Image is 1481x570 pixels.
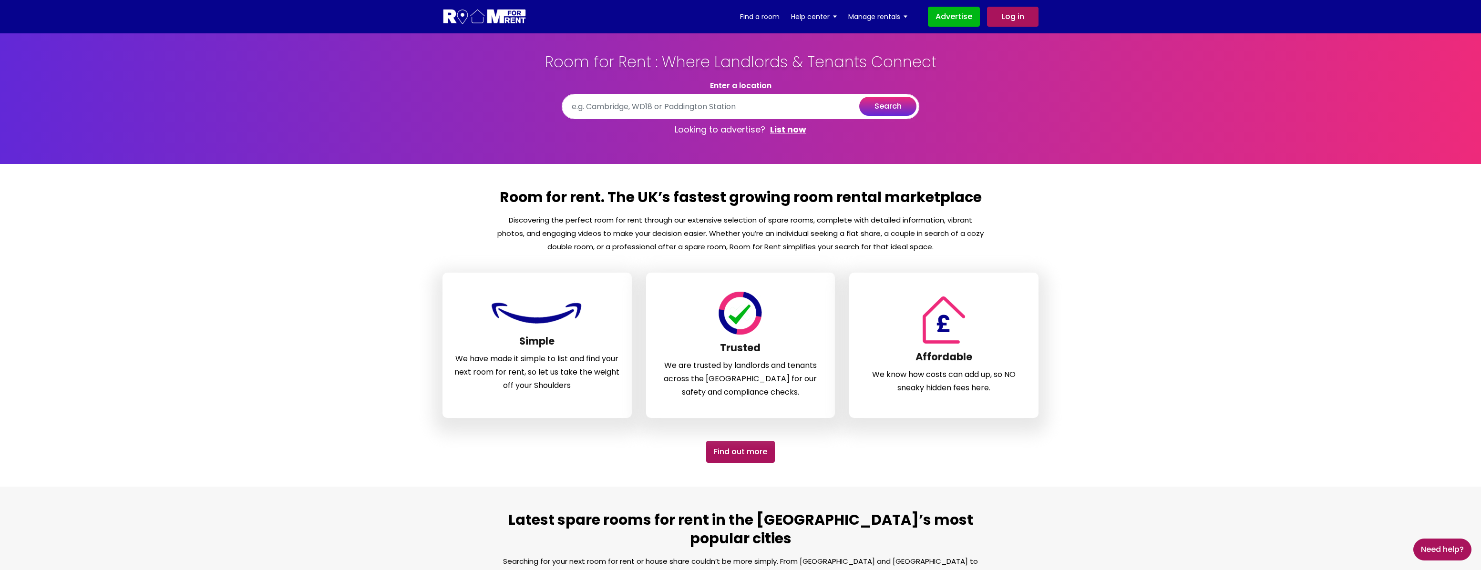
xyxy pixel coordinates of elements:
[658,359,823,399] p: We are trusted by landlords and tenants across the [GEOGRAPHIC_DATA] for our safety and complianc...
[1413,539,1471,560] a: Need Help?
[859,97,916,116] button: search
[562,119,919,140] p: Looking to advertise?
[861,351,1027,368] h3: Affordable
[496,214,985,254] p: Discovering the perfect room for rent through our extensive selection of spare rooms, complete wi...
[928,7,980,27] a: Advertise
[791,10,837,24] a: Help center
[524,52,957,81] h1: Room for Rent : Where Landlords & Tenants Connect
[710,81,771,90] label: Enter a location
[717,292,764,335] img: Room For Rent
[770,124,806,135] a: List now
[706,441,775,463] a: Find out More
[496,510,985,555] h2: Latest spare rooms for rent in the [GEOGRAPHIC_DATA]’s most popular cities
[454,352,620,392] p: We have made it simple to list and find your next room for rent, so let us take the weight off yo...
[861,368,1027,395] p: We know how costs can add up, so NO sneaky hidden fees here.
[918,296,970,344] img: Room For Rent
[442,8,527,26] img: Logo for Room for Rent, featuring a welcoming design with a house icon and modern typography
[848,10,907,24] a: Manage rentals
[454,335,620,352] h3: Simple
[496,188,985,214] h2: Room for rent. The UK’s fastest growing room rental marketplace
[489,298,585,328] img: Room For Rent
[658,342,823,359] h3: Trusted
[740,10,780,24] a: Find a room
[562,94,919,119] input: e.g. Cambridge, WD18 or Paddington Station
[987,7,1039,27] a: Log in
